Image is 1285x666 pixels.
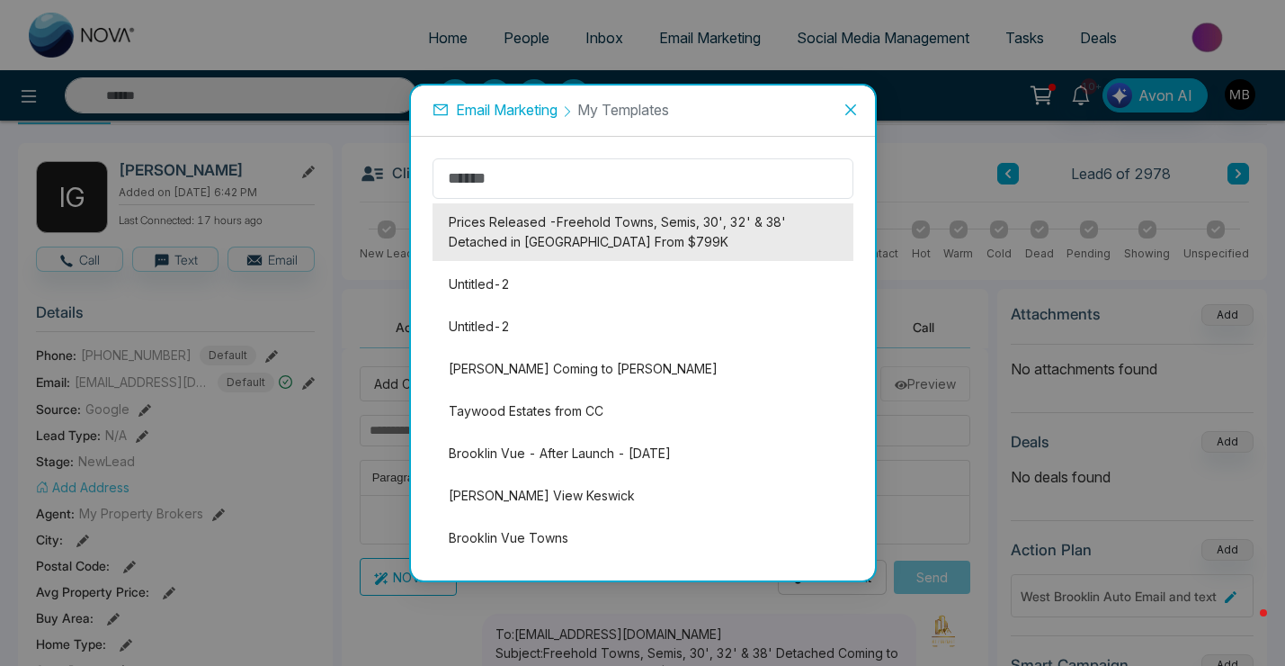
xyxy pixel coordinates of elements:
[456,101,558,119] span: Email Marketing
[433,477,853,515] li: [PERSON_NAME] View Keswick
[843,103,858,117] span: close
[1224,605,1267,648] iframe: Intercom live chat
[826,85,875,134] button: Close
[433,350,853,388] li: [PERSON_NAME] Coming to [PERSON_NAME]
[433,308,853,346] li: Untitled-2
[433,435,853,472] li: Brooklin Vue - After Launch - [DATE]
[577,101,669,119] span: My Templates
[433,392,853,430] li: Taywood Estates from CC
[433,519,853,557] li: Brooklin Vue Towns
[433,203,853,261] li: Prices Released -Freehold Towns, Semis, 30', 32' & 38' Detached in [GEOGRAPHIC_DATA] From $799K
[433,265,853,303] li: Untitled-2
